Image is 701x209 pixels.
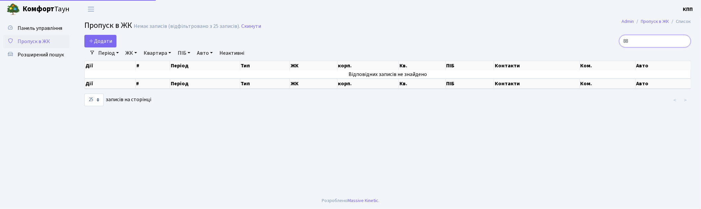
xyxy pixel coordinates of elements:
b: КПП [683,6,693,13]
th: Кв. [399,61,446,70]
th: ЖК [290,61,337,70]
a: Період [96,47,121,59]
th: ЖК [290,79,338,89]
td: Відповідних записів не знайдено [85,70,691,78]
span: Панель управління [18,25,62,32]
span: Розширений пошук [18,51,64,58]
button: Переключити навігацію [83,4,99,15]
th: Контакти [494,61,580,70]
th: ПІБ [446,61,494,70]
th: # [136,61,170,70]
th: Дії [85,79,136,89]
th: Авто [636,61,691,70]
a: Квартира [141,47,174,59]
b: Комфорт [23,4,54,14]
a: Неактивні [217,47,247,59]
th: корп. [338,61,399,70]
select: записів на сторінці [84,94,104,106]
th: Кв. [399,79,446,89]
th: ПІБ [446,79,494,89]
span: Таун [23,4,70,15]
div: Розроблено . [322,197,379,204]
th: Контакти [494,79,580,89]
a: КПП [683,5,693,13]
input: Пошук... [619,35,691,47]
span: Пропуск в ЖК [18,38,50,45]
a: Панель управління [3,22,70,35]
span: Пропуск в ЖК [84,20,132,31]
nav: breadcrumb [612,15,701,29]
th: Ком. [580,79,636,89]
th: # [136,79,170,89]
img: logo.png [7,3,20,16]
th: Авто [636,79,691,89]
th: Дії [85,61,136,70]
th: Період [170,79,240,89]
div: Немає записів (відфільтровано з 25 записів). [134,23,240,30]
a: Admin [622,18,634,25]
a: Розширений пошук [3,48,70,61]
th: Період [170,61,240,70]
a: Авто [194,47,215,59]
li: Список [669,18,691,25]
a: ЖК [123,47,140,59]
a: Пропуск в ЖК [641,18,669,25]
a: Massive Kinetic [348,197,378,204]
label: записів на сторінці [84,94,151,106]
a: ПІБ [175,47,193,59]
a: Пропуск в ЖК [3,35,70,48]
th: Тип [240,61,290,70]
th: Тип [240,79,290,89]
a: Додати [84,35,117,47]
span: Додати [89,37,112,45]
th: корп. [338,79,399,89]
a: Скинути [241,23,261,30]
th: Ком. [580,61,636,70]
